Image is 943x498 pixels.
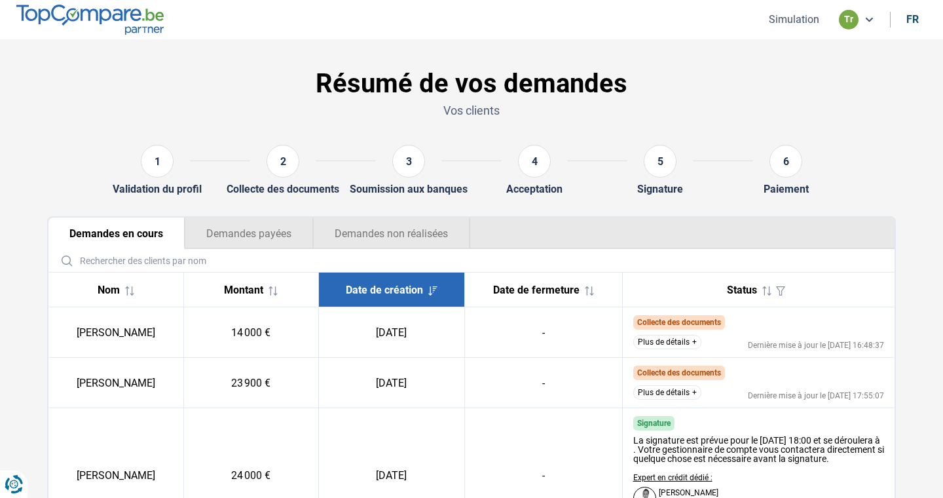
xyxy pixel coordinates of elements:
[769,145,802,178] div: 6
[637,368,721,377] span: Collecte des documents
[224,284,263,296] span: Montant
[493,284,580,296] span: Date de fermeture
[48,307,183,358] td: [PERSON_NAME]
[518,145,551,178] div: 4
[318,358,464,408] td: [DATE]
[267,145,299,178] div: 2
[506,183,563,195] div: Acceptation
[637,419,671,428] span: Signature
[764,183,809,195] div: Paiement
[313,218,470,249] button: Demandes non réalisées
[48,218,185,249] button: Demandes en cours
[113,183,202,195] div: Validation du profil
[633,474,733,482] p: Expert en crédit dédié :
[906,13,919,26] div: fr
[47,68,896,100] h1: Résumé de vos demandes
[464,358,622,408] td: -
[392,145,425,178] div: 3
[633,335,701,349] button: Plus de détails
[748,392,884,400] div: Dernière mise à jour le [DATE] 17:55:07
[765,12,823,26] button: Simulation
[350,183,468,195] div: Soumission aux banques
[346,284,423,296] span: Date de création
[48,358,183,408] td: [PERSON_NAME]
[318,307,464,358] td: [DATE]
[727,284,757,296] span: Status
[839,10,859,29] div: tr
[98,284,120,296] span: Nom
[183,358,318,408] td: 23 900 €
[637,318,721,327] span: Collecte des documents
[141,145,174,178] div: 1
[227,183,339,195] div: Collecte des documents
[47,102,896,119] p: Vos clients
[16,5,164,34] img: TopCompare.be
[54,249,889,272] input: Rechercher des clients par nom
[637,183,683,195] div: Signature
[183,307,318,358] td: 14 000 €
[659,489,718,497] p: [PERSON_NAME]
[633,385,701,400] button: Plus de détails
[748,341,884,349] div: Dernière mise à jour le [DATE] 16:48:37
[644,145,676,178] div: 5
[633,436,885,463] div: La signature est prévue pour le [DATE] 18:00 et se déroulera à . Votre gestionnaire de compte vou...
[464,307,622,358] td: -
[185,218,313,249] button: Demandes payées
